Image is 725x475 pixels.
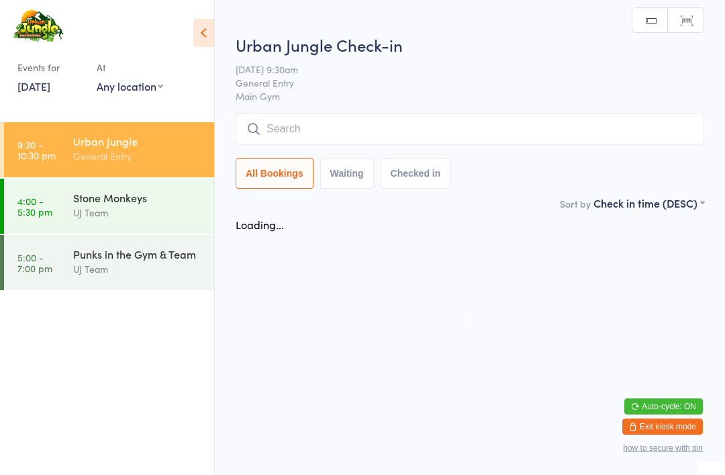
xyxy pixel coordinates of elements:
div: At [97,56,163,79]
button: All Bookings [236,158,313,189]
div: Urban Jungle [73,134,203,148]
button: how to secure with pin [623,443,703,453]
a: [DATE] [17,79,50,93]
div: Any location [97,79,163,93]
img: Urban Jungle Indoor Rock Climbing [13,10,64,43]
time: 5:00 - 7:00 pm [17,252,52,273]
div: General Entry [73,148,203,164]
time: 9:30 - 10:30 pm [17,139,56,161]
time: 4:00 - 5:30 pm [17,196,52,217]
a: 5:00 -7:00 pmPunks in the Gym & TeamUJ Team [4,235,214,290]
input: Search [236,114,704,144]
div: UJ Team [73,205,203,220]
div: Loading... [236,217,284,232]
h2: Urban Jungle Check-in [236,34,704,56]
label: Sort by [560,197,591,210]
a: 9:30 -10:30 pmUrban JungleGeneral Entry [4,122,214,177]
button: Waiting [320,158,374,189]
span: Main Gym [236,89,704,103]
span: [DATE] 9:30am [236,62,683,76]
div: Punks in the Gym & Team [73,247,203,261]
div: Check in time (DESC) [593,196,704,210]
div: UJ Team [73,261,203,277]
span: General Entry [236,76,683,89]
button: Exit kiosk mode [622,419,703,435]
button: Checked in [381,158,451,189]
div: Stone Monkeys [73,190,203,205]
button: Auto-cycle: ON [624,398,703,415]
a: 4:00 -5:30 pmStone MonkeysUJ Team [4,179,214,234]
div: Events for [17,56,83,79]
